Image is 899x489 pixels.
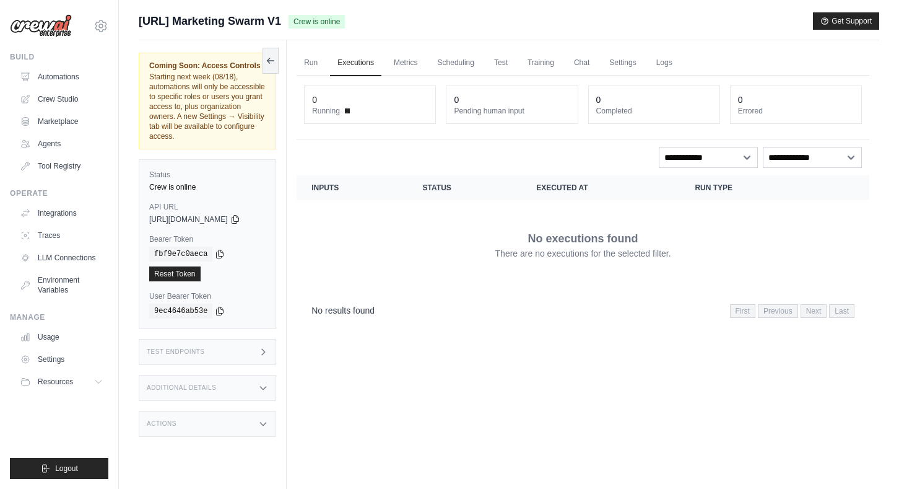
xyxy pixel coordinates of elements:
[149,202,266,212] label: API URL
[15,203,108,223] a: Integrations
[149,214,228,224] span: [URL][DOMAIN_NAME]
[454,94,459,106] div: 0
[829,304,854,318] span: Last
[38,377,73,387] span: Resources
[730,304,755,318] span: First
[15,372,108,392] button: Resources
[10,14,72,38] img: Logo
[149,61,266,71] span: Coming Soon: Access Controls
[297,294,869,326] nav: Pagination
[149,182,266,192] div: Crew is online
[813,12,879,30] button: Get Support
[147,348,205,356] h3: Test Endpoints
[430,50,482,76] a: Scheduling
[15,89,108,109] a: Crew Studio
[649,50,680,76] a: Logs
[311,304,375,317] p: No results found
[454,106,570,116] dt: Pending human input
[149,304,212,319] code: 9ec4646ab53e
[330,50,381,76] a: Executions
[528,230,638,247] p: No executions found
[495,247,671,260] p: There are no executions for the selected filter.
[10,312,108,322] div: Manage
[408,175,522,200] th: Status
[801,304,827,318] span: Next
[386,50,425,76] a: Metrics
[15,134,108,154] a: Agents
[149,267,201,281] a: Reset Token
[297,175,407,200] th: Inputs
[15,350,108,369] a: Settings
[520,50,562,76] a: Training
[149,291,266,301] label: User Bearer Token
[10,458,108,479] button: Logout
[297,175,869,326] section: Crew executions table
[15,327,108,347] a: Usage
[149,73,265,141] span: Starting next week (08/18), automations will only be accessible to specific roles or users you gr...
[730,304,854,318] nav: Pagination
[312,94,317,106] div: 0
[596,94,601,106] div: 0
[837,430,899,489] iframe: Chat Widget
[15,226,108,245] a: Traces
[521,175,680,200] th: Executed at
[297,50,325,76] a: Run
[289,15,345,29] span: Crew is online
[15,248,108,268] a: LLM Connections
[149,247,212,262] code: fbf9e7c0aeca
[55,464,78,474] span: Logout
[738,106,854,116] dt: Errored
[139,12,281,30] span: [URL] Marketing Swarm V1
[15,112,108,131] a: Marketplace
[15,270,108,300] a: Environment Variables
[147,420,176,428] h3: Actions
[567,50,597,76] a: Chat
[738,94,743,106] div: 0
[15,156,108,176] a: Tool Registry
[15,67,108,87] a: Automations
[758,304,798,318] span: Previous
[487,50,515,76] a: Test
[10,188,108,198] div: Operate
[680,175,811,200] th: Run Type
[596,106,712,116] dt: Completed
[149,170,266,180] label: Status
[147,384,216,392] h3: Additional Details
[602,50,643,76] a: Settings
[10,52,108,62] div: Build
[312,106,340,116] span: Running
[149,234,266,244] label: Bearer Token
